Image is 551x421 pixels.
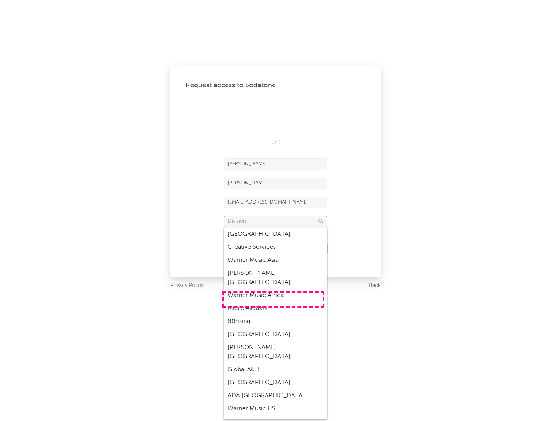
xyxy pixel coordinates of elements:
[369,281,381,290] a: Back
[224,267,327,289] div: [PERSON_NAME] [GEOGRAPHIC_DATA]
[224,302,327,315] div: Music All Stars
[224,138,327,147] div: OR
[224,216,327,227] input: Division
[224,289,327,302] div: Warner Music Africa
[224,363,327,376] div: Global A&R
[224,389,327,402] div: ADA [GEOGRAPHIC_DATA]
[224,241,327,254] div: Creative Services
[224,341,327,363] div: [PERSON_NAME] [GEOGRAPHIC_DATA]
[224,328,327,341] div: [GEOGRAPHIC_DATA]
[224,228,327,241] div: [GEOGRAPHIC_DATA]
[224,197,327,208] input: Email
[224,178,327,189] input: Last Name
[224,376,327,389] div: [GEOGRAPHIC_DATA]
[224,315,327,328] div: 88rising
[224,158,327,170] input: First Name
[224,402,327,415] div: Warner Music US
[186,81,365,90] div: Request access to Sodatone
[224,254,327,267] div: Warner Music Asia
[170,281,204,290] a: Privacy Policy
